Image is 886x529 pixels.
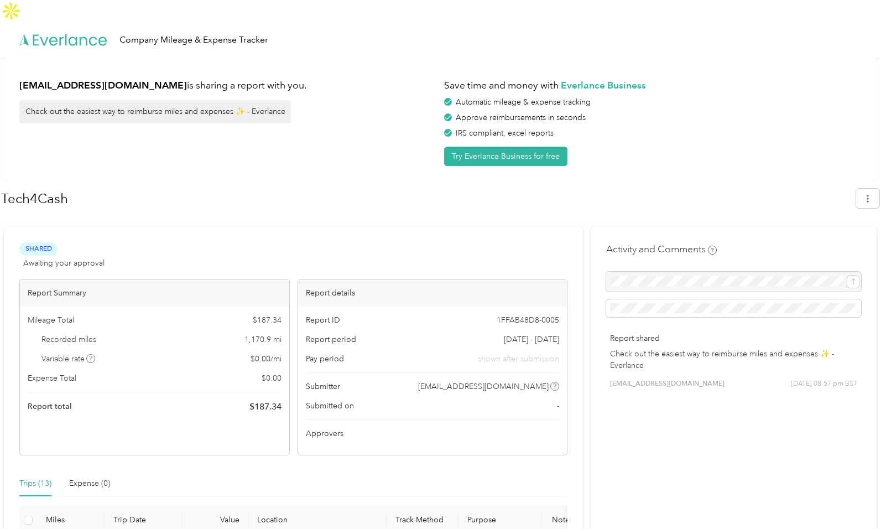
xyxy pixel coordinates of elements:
div: Report Summary [20,279,289,307]
strong: [EMAIL_ADDRESS][DOMAIN_NAME] [19,79,187,91]
span: [EMAIL_ADDRESS][DOMAIN_NAME] [610,379,725,389]
span: Submitter [306,381,340,392]
h1: Save time and money with [444,79,861,92]
span: Report ID [306,314,340,326]
span: [DATE] - [DATE] [504,334,559,345]
span: Expense Total [28,372,76,384]
span: [EMAIL_ADDRESS][DOMAIN_NAME] [418,381,549,392]
span: Mileage Total [28,314,74,326]
span: Recorded miles [41,334,96,345]
div: Check out the easiest way to reimburse miles and expenses ✨ - Everlance [19,100,291,123]
span: Report period [306,334,356,345]
div: Report details [298,279,567,307]
span: shown after submission [478,353,559,365]
span: $ 187.34 [253,314,282,326]
span: 1FFAB48D8-0005 [497,314,559,326]
div: Trips (13) [19,478,51,490]
h4: Activity and Comments [606,242,717,256]
p: Report shared [610,333,857,344]
span: Pay period [306,353,344,365]
span: - [557,400,559,412]
span: Approve reimbursements in seconds [456,113,586,122]
p: Check out the easiest way to reimburse miles and expenses ✨ - Everlance [610,348,857,371]
span: $ 187.34 [249,400,282,413]
span: Variable rate [41,353,96,365]
span: Report total [28,401,72,412]
span: 1,170.9 mi [244,334,282,345]
h1: Tech4Cash [1,185,848,212]
span: Awaiting your approval [23,257,105,269]
button: Try Everlance Business for free [444,147,567,166]
h1: is sharing a report with you. [19,79,436,92]
span: Submitted on [306,400,354,412]
strong: Everlance Business [561,79,646,91]
span: $ 0.00 / mi [251,353,282,365]
div: Company Mileage & Expense Tracker [119,33,268,47]
span: $ 0.00 [262,372,282,384]
div: Expense (0) [69,478,110,490]
span: IRS compliant, excel reports [456,128,554,138]
span: Automatic mileage & expense tracking [456,97,591,107]
span: Shared [19,242,58,255]
span: [DATE] 08:57 pm BST [791,379,857,389]
span: Approvers [306,428,343,439]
